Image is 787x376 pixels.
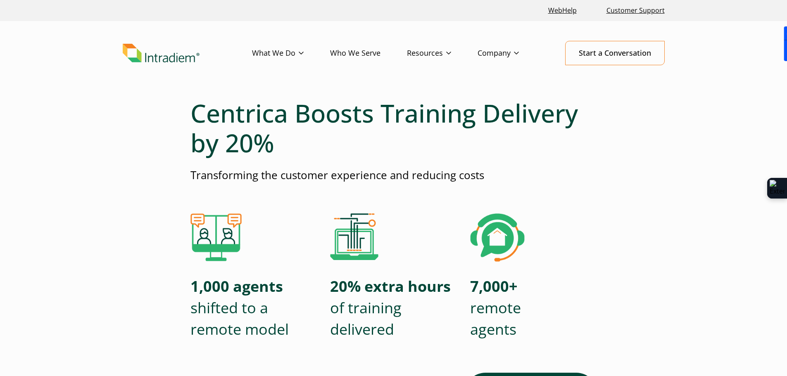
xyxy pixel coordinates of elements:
[123,44,200,63] img: Intradiem
[565,41,665,65] a: Start a Conversation
[545,2,580,19] a: Link opens in a new window
[190,168,597,183] p: Transforming the customer experience and reducing costs
[407,41,478,65] a: Resources
[470,211,597,340] p: remote agents
[252,41,330,65] a: What We Do
[470,276,518,296] strong: 7,000+
[478,41,545,65] a: Company
[770,180,785,196] img: Extension Icon
[330,41,407,65] a: Who We Serve
[190,211,317,340] p: shifted to a remote model
[603,2,668,19] a: Customer Support
[123,44,252,63] a: Link to homepage of Intradiem
[330,211,457,340] p: of training delivered
[190,276,283,296] strong: 1,000 agents
[330,276,451,296] strong: 20% extra hours
[190,98,597,158] h1: Centrica Boosts Training Delivery by 20%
